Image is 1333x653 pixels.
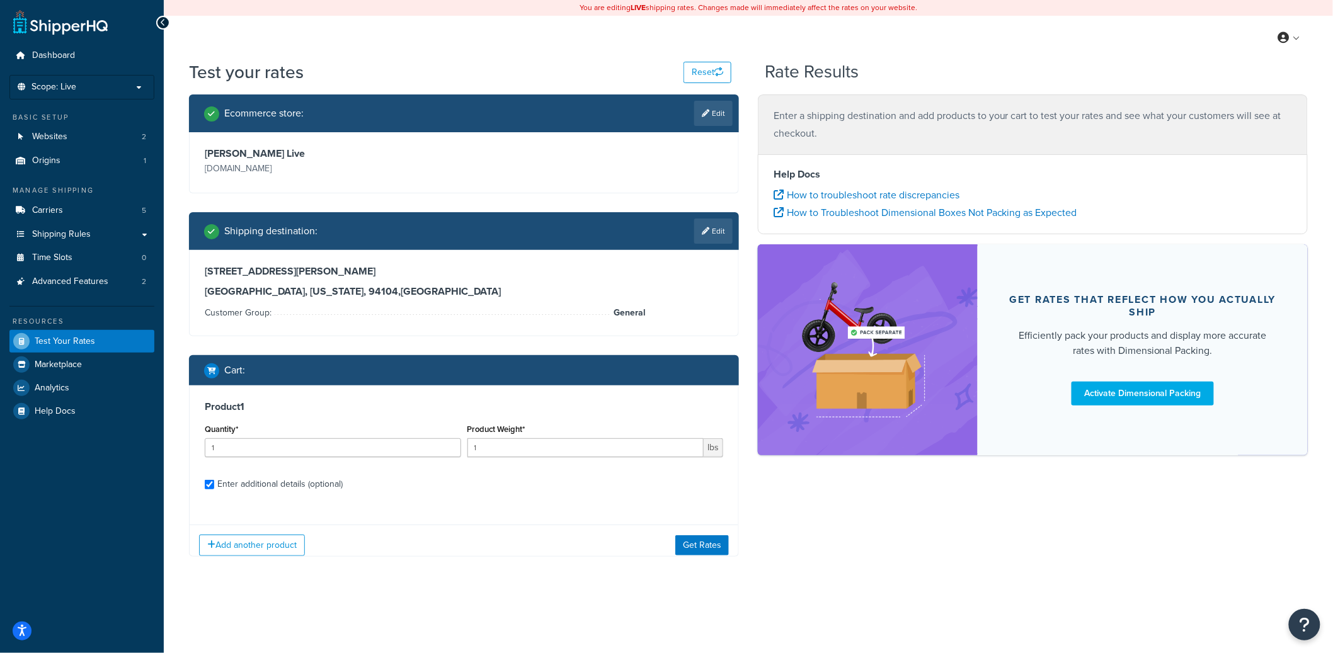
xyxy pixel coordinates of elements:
div: Efficiently pack your products and display more accurate rates with Dimensional Packing. [1008,328,1278,358]
a: How to Troubleshoot Dimensional Boxes Not Packing as Expected [774,205,1077,220]
h3: [GEOGRAPHIC_DATA], [US_STATE], 94104 , [GEOGRAPHIC_DATA] [205,285,723,298]
button: Get Rates [675,535,729,555]
span: Shipping Rules [32,229,91,240]
span: 2 [142,132,146,142]
span: Dashboard [32,50,75,61]
span: 1 [144,156,146,166]
a: Websites2 [9,125,154,149]
label: Product Weight* [467,424,525,434]
span: Websites [32,132,67,142]
li: Carriers [9,199,154,222]
p: [DOMAIN_NAME] [205,160,461,178]
span: 0 [142,253,146,263]
a: Analytics [9,377,154,399]
li: Origins [9,149,154,173]
a: Edit [694,219,733,244]
a: Test Your Rates [9,330,154,353]
li: Time Slots [9,246,154,270]
span: Analytics [35,383,69,394]
span: Origins [32,156,60,166]
a: Dashboard [9,44,154,67]
img: feature-image-dim-d40ad3071a2b3c8e08177464837368e35600d3c5e73b18a22c1e4bb210dc32ac.png [789,263,947,436]
span: 5 [142,205,146,216]
a: Advanced Features2 [9,270,154,293]
input: Enter additional details (optional) [205,480,214,489]
button: Open Resource Center [1289,609,1320,640]
h2: Rate Results [765,62,859,82]
a: Marketplace [9,353,154,376]
div: Enter additional details (optional) [217,475,343,493]
span: General [610,305,646,321]
span: 2 [142,276,146,287]
li: Websites [9,125,154,149]
h4: Help Docs [774,167,1292,182]
div: Basic Setup [9,112,154,123]
button: Reset [684,62,731,83]
li: Advanced Features [9,270,154,293]
a: Origins1 [9,149,154,173]
h3: Product 1 [205,400,723,413]
span: Customer Group: [205,306,275,319]
h2: Ecommerce store : [224,108,304,119]
div: Get rates that reflect how you actually ship [1008,293,1278,319]
a: Activate Dimensional Packing [1072,382,1214,406]
h1: Test your rates [189,60,304,84]
div: Resources [9,316,154,327]
span: Scope: Live [31,82,76,93]
a: Help Docs [9,400,154,423]
span: Marketplace [35,360,82,370]
h3: [PERSON_NAME] Live [205,147,461,160]
a: Edit [694,101,733,126]
span: lbs [704,438,723,457]
span: Help Docs [35,406,76,417]
label: Quantity* [205,424,238,434]
a: Carriers5 [9,199,154,222]
a: Time Slots0 [9,246,154,270]
b: LIVE [631,2,646,13]
span: Test Your Rates [35,336,95,347]
a: How to troubleshoot rate discrepancies [774,188,959,202]
span: Carriers [32,205,63,216]
h3: [STREET_ADDRESS][PERSON_NAME] [205,265,723,278]
p: Enter a shipping destination and add products to your cart to test your rates and see what your c... [774,107,1292,142]
span: Advanced Features [32,276,108,287]
span: Time Slots [32,253,72,263]
a: Shipping Rules [9,223,154,246]
h2: Shipping destination : [224,225,318,237]
button: Add another product [199,535,305,556]
input: 0 [205,438,461,457]
input: 0.00 [467,438,704,457]
h2: Cart : [224,365,245,376]
div: Manage Shipping [9,185,154,196]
